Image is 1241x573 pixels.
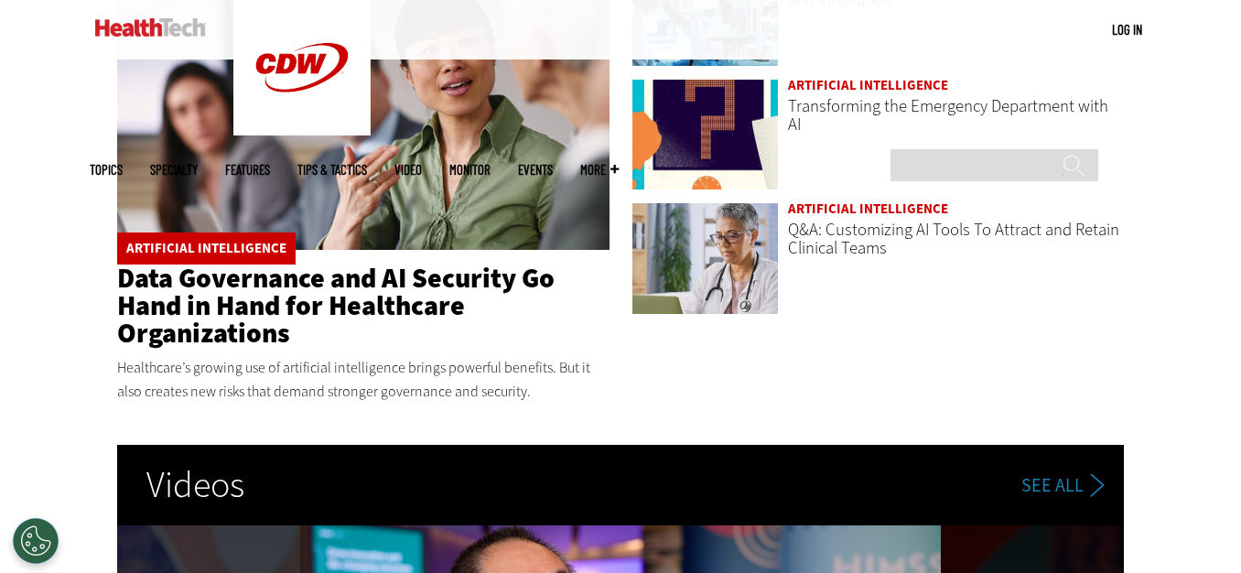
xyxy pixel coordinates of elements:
div: Cookies Settings [13,518,59,564]
a: Artificial Intelligence [126,239,286,257]
a: Video [394,163,422,177]
div: User menu [1112,20,1142,39]
img: Home [95,18,206,37]
h3: Videos [117,445,274,525]
a: Tips & Tactics [297,163,367,177]
a: illustration of question mark [631,79,779,194]
a: Q&A: Customizing AI Tools To Attract and Retain Clinical Teams [788,218,1119,259]
span: More [580,163,619,177]
a: MonITor [449,163,491,177]
a: Features [225,163,270,177]
p: Healthcare’s growing use of artificial intelligence brings powerful benefits. But it also creates... [117,356,610,403]
span: Topics [90,163,123,177]
img: doctor on laptop [631,202,779,315]
span: See All [1021,476,1084,495]
button: Open Preferences [13,518,59,564]
a: Artificial Intelligence [788,200,948,218]
a: See All [1021,473,1120,497]
span: Specialty [150,163,198,177]
a: Events [518,163,553,177]
a: Log in [1112,21,1142,38]
a: doctor on laptop [631,202,779,318]
a: Data Governance and AI Security Go Hand in Hand for Healthcare Organizations [117,260,555,351]
a: CDW [233,121,371,140]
